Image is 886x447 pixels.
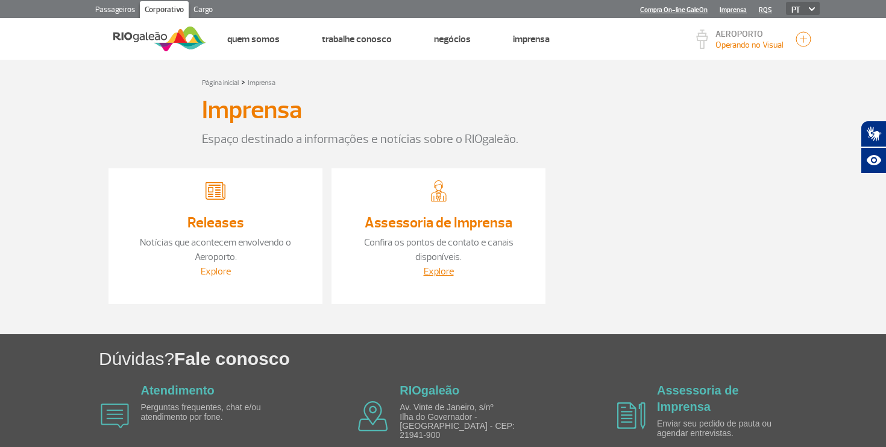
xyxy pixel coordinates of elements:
[99,346,886,371] h1: Dúvidas?
[358,401,388,431] img: airplane icon
[241,75,245,89] a: >
[202,95,302,125] h3: Imprensa
[189,1,218,21] a: Cargo
[657,384,739,413] a: Assessoria de Imprensa
[861,121,886,147] button: Abrir tradutor de língua de sinais.
[424,265,454,277] a: Explore
[227,33,280,45] a: Quem Somos
[365,214,512,232] a: Assessoria de Imprensa
[174,349,290,369] span: Fale conosco
[202,78,239,87] a: Página inicial
[400,403,538,440] p: Av. Vinte de Janeiro, s/nº Ilha do Governador - [GEOGRAPHIC_DATA] - CEP: 21941-900
[759,6,772,14] a: RQS
[201,265,231,277] a: Explore
[640,6,708,14] a: Compra On-line GaleOn
[720,6,747,14] a: Imprensa
[101,404,129,428] img: airplane icon
[90,1,140,21] a: Passageiros
[715,30,784,39] p: AEROPORTO
[141,384,215,397] a: Atendimento
[715,39,784,51] p: Visibilidade de 10000m
[140,236,291,263] a: Notícias que acontecem envolvendo o Aeroporto.
[322,33,392,45] a: Trabalhe Conosco
[140,1,189,21] a: Corporativo
[861,121,886,174] div: Plugin de acessibilidade da Hand Talk.
[202,130,684,148] p: Espaço destinado a informações e notícias sobre o RIOgaleão.
[364,236,514,263] a: Confira os pontos de contato e canais disponíveis.
[400,384,459,397] a: RIOgaleão
[861,147,886,174] button: Abrir recursos assistivos.
[141,403,280,422] p: Perguntas frequentes, chat e/ou atendimento por fone.
[657,419,796,438] p: Enviar seu pedido de pauta ou agendar entrevistas.
[248,78,275,87] a: Imprensa
[187,214,244,232] a: Releases
[434,33,471,45] a: Negócios
[617,402,646,430] img: airplane icon
[513,33,550,45] a: Imprensa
